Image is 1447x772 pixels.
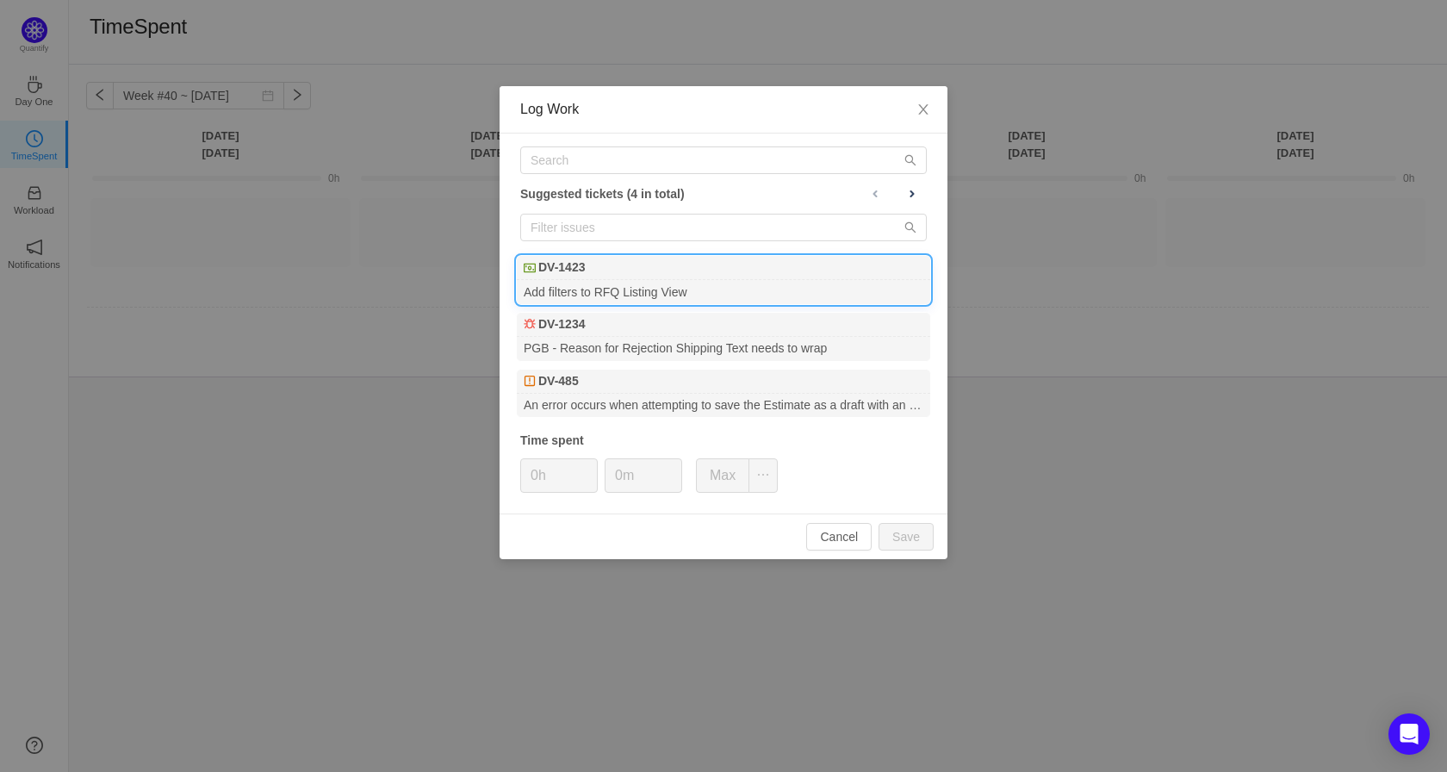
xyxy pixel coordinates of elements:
div: Add filters to RFQ Listing View [517,280,930,303]
button: Close [899,86,947,134]
b: DV-1423 [538,258,585,277]
div: PGB - Reason for Rejection Shipping Text needs to wrap [517,337,930,360]
button: Cancel [806,523,872,551]
button: Max [696,458,749,493]
img: Feature Request - Client [524,262,536,274]
input: Search [520,146,927,174]
i: icon: close [916,103,930,116]
input: Filter issues [520,214,927,241]
div: Open Intercom Messenger [1388,713,1430,755]
div: Log Work [520,100,927,119]
div: Time spent [520,432,927,450]
div: An error occurs when attempting to save the Estimate as a draft with an overridden benchmark, if ... [517,394,930,417]
div: Suggested tickets (4 in total) [520,183,927,205]
button: Save [879,523,934,551]
i: icon: search [904,221,916,233]
b: DV-1234 [538,315,585,333]
i: icon: search [904,154,916,166]
button: icon: ellipsis [748,458,778,493]
img: Bug - Internal [524,375,536,387]
img: Bug - Client [524,318,536,330]
b: DV-485 [538,372,579,390]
